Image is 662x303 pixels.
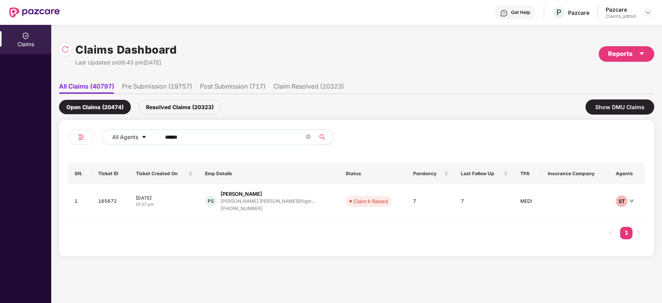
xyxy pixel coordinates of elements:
th: Status [339,163,407,184]
th: SN. [68,163,92,184]
div: Show DMU Claims [586,99,654,115]
a: 1 [620,227,632,239]
span: caret-down [639,50,645,57]
span: left [608,230,613,235]
div: Pazcare [568,9,589,16]
span: Pendency [413,171,443,177]
h1: Claims Dashboard [75,41,177,58]
img: svg+xml;base64,PHN2ZyBpZD0iRHJvcGRvd24tMzJ4MzIiIHhtbG5zPSJodHRwOi8vd3d3LnczLm9yZy8yMDAwL3N2ZyIgd2... [645,9,651,16]
th: Agents [610,163,645,184]
li: Previous Page [605,227,617,239]
span: Ticket Created On [136,171,187,177]
li: Next Page [632,227,645,239]
img: svg+xml;base64,PHN2ZyBpZD0iQ2xhaW0iIHhtbG5zPSJodHRwOi8vd3d3LnczLm9yZy8yMDAwL3N2ZyIgd2lkdGg9IjIwIi... [22,32,30,40]
div: [DATE] [136,195,193,201]
td: 7 [407,184,455,219]
th: Ticket ID [92,163,130,184]
span: P [556,8,561,17]
span: All Agents [112,133,138,141]
th: TPA [514,163,542,184]
img: svg+xml;base64,PHN2ZyBpZD0iUmVsb2FkLTMyeDMyIiB4bWxucz0iaHR0cDovL3d3dy53My5vcmcvMjAwMC9zdmciIHdpZH... [61,45,69,53]
div: Resolved Claims (20323) [139,100,221,114]
div: 01:37 pm [136,201,193,208]
span: caret-down [141,134,147,141]
div: Last Updated on 06:43 pm[DATE] [75,58,177,67]
span: right [636,230,641,235]
div: Pazcare [606,6,636,13]
div: Claims_admin [606,13,636,19]
img: New Pazcare Logo [9,7,60,17]
li: Pre Submission (19757) [122,82,192,94]
button: left [605,227,617,239]
div: PS [205,195,217,207]
span: Last Follow Up [461,171,502,177]
li: Post Submission (717) [200,82,266,94]
td: 7 [455,184,514,219]
div: [PERSON_NAME] [221,190,262,198]
td: 165672 [92,184,130,219]
button: All Agentscaret-down [102,129,163,145]
li: 1 [620,227,632,239]
img: svg+xml;base64,PHN2ZyB4bWxucz0iaHR0cDovL3d3dy53My5vcmcvMjAwMC9zdmciIHdpZHRoPSIyNCIgaGVpZ2h0PSIyNC... [76,132,86,142]
span: close-circle [306,134,311,139]
div: Claim Ir Raised [353,197,388,205]
div: [PHONE_NUMBER] [221,205,315,212]
div: [PERSON_NAME].[PERSON_NAME]@tiger... [221,199,315,204]
div: ST [616,195,627,207]
td: MEDI [514,184,542,219]
th: Ticket Created On [130,163,199,184]
div: Get Help [511,9,530,16]
th: Insurance Company [542,163,610,184]
li: All Claims (40797) [59,82,114,94]
span: search [314,134,330,140]
div: Reports [608,49,645,59]
div: Open Claims (20474) [59,100,131,114]
th: Emp Details [199,163,339,184]
td: 1 [68,184,92,219]
span: close-circle [306,134,311,141]
th: Pendency [407,163,455,184]
li: Claim Resolved (20323) [273,82,344,94]
img: svg+xml;base64,PHN2ZyBpZD0iSGVscC0zMngzMiIgeG1sbnM9Imh0dHA6Ly93d3cudzMub3JnLzIwMDAvc3ZnIiB3aWR0aD... [500,9,508,17]
th: Last Follow Up [455,163,514,184]
button: right [632,227,645,239]
span: down [629,199,634,203]
button: search [314,129,334,145]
